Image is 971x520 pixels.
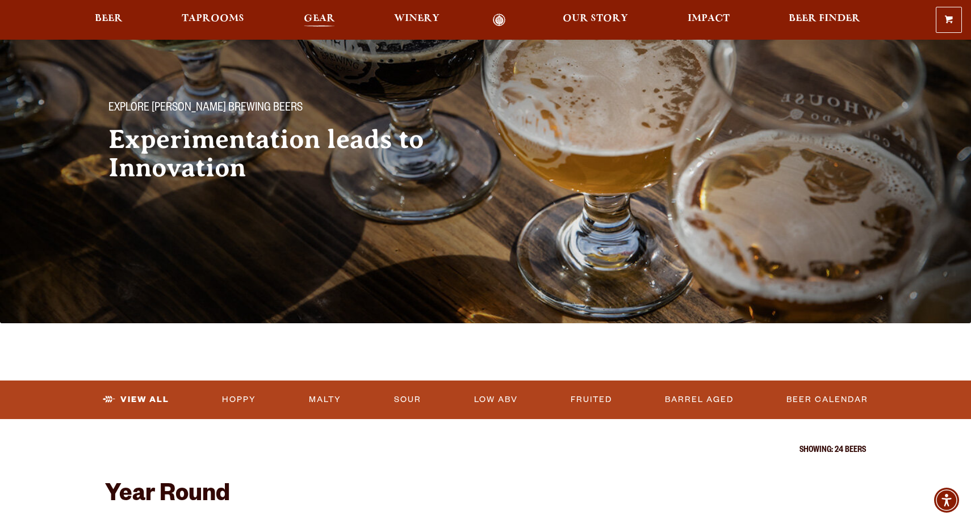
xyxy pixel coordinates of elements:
[470,387,522,413] a: Low ABV
[108,125,463,182] h2: Experimentation leads to Innovation
[566,387,617,413] a: Fruited
[296,14,342,27] a: Gear
[563,14,628,23] span: Our Story
[105,483,866,510] h2: Year Round
[217,387,261,413] a: Hoppy
[394,14,440,23] span: Winery
[304,387,346,413] a: Malty
[304,14,335,23] span: Gear
[182,14,244,23] span: Taprooms
[387,14,447,27] a: Winery
[688,14,730,23] span: Impact
[87,14,130,27] a: Beer
[174,14,252,27] a: Taprooms
[782,387,873,413] a: Beer Calendar
[680,14,737,27] a: Impact
[390,387,426,413] a: Sour
[478,14,520,27] a: Odell Home
[105,446,866,455] p: Showing: 24 Beers
[108,102,303,116] span: Explore [PERSON_NAME] Brewing Beers
[934,488,959,513] div: Accessibility Menu
[789,14,860,23] span: Beer Finder
[555,14,635,27] a: Our Story
[95,14,123,23] span: Beer
[660,387,738,413] a: Barrel Aged
[98,387,174,413] a: View All
[781,14,868,27] a: Beer Finder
